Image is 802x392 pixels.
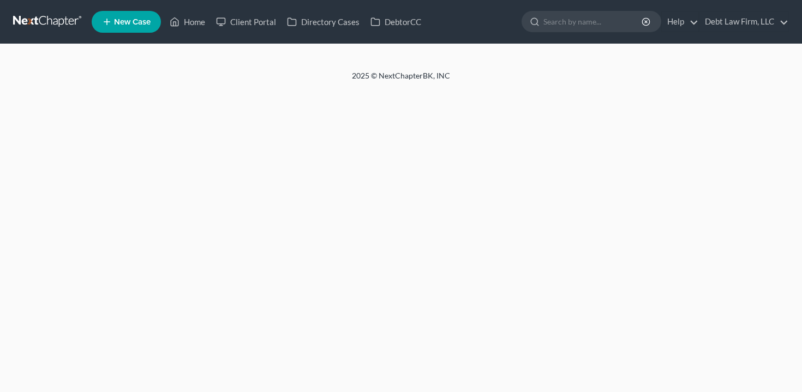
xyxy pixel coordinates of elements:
a: Directory Cases [282,12,365,32]
a: Home [164,12,211,32]
input: Search by name... [543,11,643,32]
a: Help [662,12,698,32]
span: New Case [114,18,151,26]
a: Client Portal [211,12,282,32]
a: DebtorCC [365,12,427,32]
div: 2025 © NextChapterBK, INC [90,70,712,90]
a: Debt Law Firm, LLC [699,12,788,32]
